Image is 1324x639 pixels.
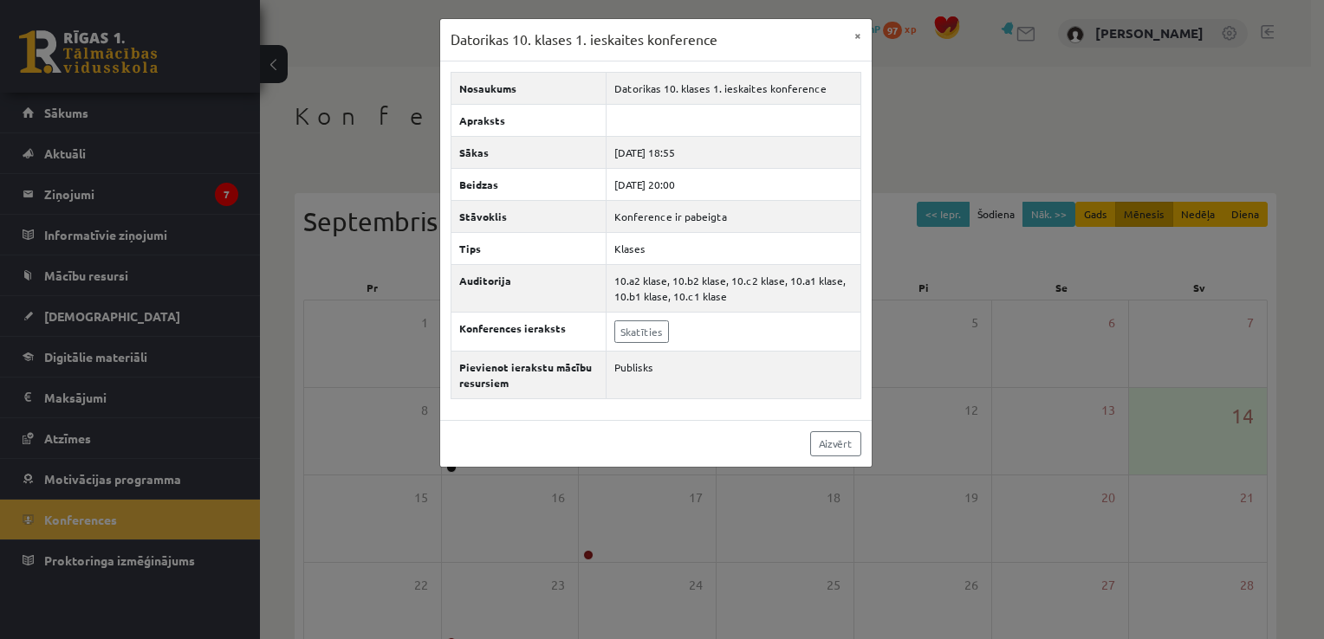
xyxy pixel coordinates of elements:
td: Datorikas 10. klases 1. ieskaites konference [606,72,860,104]
th: Apraksts [451,104,606,136]
button: × [844,19,872,52]
td: [DATE] 18:55 [606,136,860,168]
th: Beidzas [451,168,606,200]
td: 10.a2 klase, 10.b2 klase, 10.c2 klase, 10.a1 klase, 10.b1 klase, 10.c1 klase [606,264,860,312]
th: Pievienot ierakstu mācību resursiem [451,351,606,398]
th: Nosaukums [451,72,606,104]
td: Publisks [606,351,860,398]
td: [DATE] 20:00 [606,168,860,200]
th: Konferences ieraksts [451,312,606,351]
td: Klases [606,232,860,264]
a: Skatīties [614,320,669,343]
th: Tips [451,232,606,264]
th: Sākas [451,136,606,168]
h3: Datorikas 10. klases 1. ieskaites konference [451,29,717,50]
td: Konference ir pabeigta [606,200,860,232]
a: Aizvērt [810,431,861,456]
th: Stāvoklis [451,200,606,232]
th: Auditorija [451,264,606,312]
